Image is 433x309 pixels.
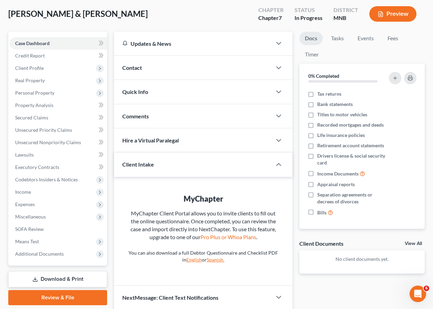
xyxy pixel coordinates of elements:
span: NextMessage: Client Text Notifications [122,294,218,301]
div: Updates & News [122,40,264,47]
a: Property Analysis [10,99,107,111]
span: Client Profile [15,65,44,71]
span: Unsecured Priority Claims [15,127,72,133]
a: Unsecured Priority Claims [10,124,107,136]
span: 6 [424,286,429,291]
div: In Progress [295,14,322,22]
span: Additional Documents [15,251,64,257]
span: [PERSON_NAME] & [PERSON_NAME] [8,9,148,19]
span: Bills [317,209,327,216]
span: Income Documents [317,170,359,177]
span: Comments [122,113,149,119]
span: Income [15,189,31,195]
span: Lawsuits [15,152,34,158]
span: Expenses [15,201,35,207]
span: Titles to motor vehicles [317,111,367,118]
a: View All [405,241,422,246]
span: 7 [279,14,282,21]
a: Lawsuits [10,149,107,161]
div: MyChapter [128,193,279,204]
span: Unsecured Nonpriority Claims [15,139,81,145]
span: Codebtors Insiders & Notices [15,177,78,182]
a: Download & Print [8,271,107,287]
a: Pro Plus or Whoa Plans [200,234,256,240]
span: Secured Claims [15,115,48,120]
span: Property Analysis [15,102,53,108]
iframe: Intercom live chat [410,286,426,302]
a: SOFA Review [10,223,107,235]
a: Fees [382,32,404,45]
div: Status [295,6,322,14]
div: MNB [333,14,358,22]
span: Drivers license & social security card [317,152,388,166]
span: Appraisal reports [317,181,355,188]
span: SOFA Review [15,226,44,232]
span: Client Intake [122,161,154,168]
span: Life insurance policies [317,132,365,139]
div: Chapter [258,6,283,14]
span: Tax returns [317,90,341,97]
span: Personal Property [15,90,54,96]
a: English [186,257,202,263]
a: Secured Claims [10,111,107,124]
span: Bank statements [317,101,353,108]
a: Tasks [326,32,349,45]
button: Preview [369,6,416,22]
div: District [333,6,358,14]
span: Miscellaneous [15,214,46,220]
span: Credit Report [15,53,45,58]
span: Quick Info [122,88,148,95]
span: MyChapter Client Portal allows you to invite clients to fill out the online questionnaire. Once c... [131,210,276,240]
p: No client documents yet. [305,256,419,263]
span: Hire a Virtual Paralegal [122,137,179,143]
a: Timer [299,48,324,61]
div: Chapter [258,14,283,22]
span: Executory Contracts [15,164,59,170]
a: Review & File [8,290,107,305]
a: Spanish. [207,257,224,263]
span: Real Property [15,77,45,83]
span: Means Test [15,238,39,244]
span: Retirement account statements [317,142,384,149]
span: Recorded mortgages and deeds [317,121,384,128]
a: Events [352,32,379,45]
span: Case Dashboard [15,40,50,46]
a: Unsecured Nonpriority Claims [10,136,107,149]
p: You can also download a full Debtor Questionnaire and Checklist PDF in or [128,249,279,263]
a: Executory Contracts [10,161,107,173]
strong: 0% Completed [308,73,339,79]
span: Contact [122,64,142,71]
a: Credit Report [10,50,107,62]
a: Case Dashboard [10,37,107,50]
a: Docs [299,32,323,45]
div: Client Documents [299,240,343,247]
span: Separation agreements or decrees of divorces [317,191,388,205]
